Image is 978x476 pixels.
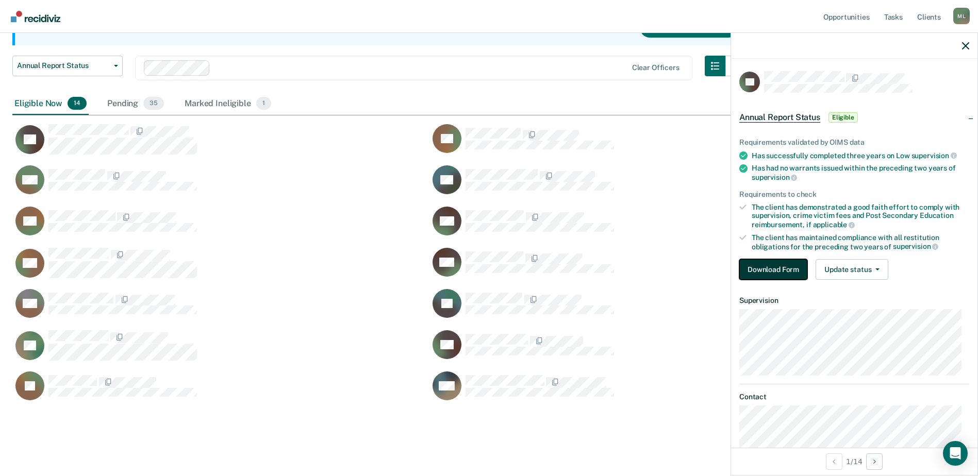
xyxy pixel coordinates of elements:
[12,165,429,206] div: CaseloadOpportunityCell-08973522
[17,61,110,70] span: Annual Report Status
[866,453,883,470] button: Next Opportunity
[739,393,969,401] dt: Contact
[429,165,847,206] div: CaseloadOpportunityCell-16934129
[731,101,977,134] div: Annual Report StatusEligible
[828,112,858,123] span: Eligible
[12,206,429,247] div: CaseloadOpportunityCell-07875506
[739,138,969,147] div: Requirements validated by OIMS data
[739,259,807,280] button: Download Form
[429,330,847,371] div: CaseloadOpportunityCell-10123182
[429,247,847,288] div: CaseloadOpportunityCell-17383950
[731,448,977,475] div: 1 / 14
[429,206,847,247] div: CaseloadOpportunityCell-07737962
[739,190,969,199] div: Requirements to check
[752,164,969,181] div: Has had no warrants issued within the preceding two years of
[752,233,969,251] div: The client has maintained compliance with all restitution obligations for the preceding two years of
[632,63,679,72] div: Clear officers
[752,151,969,160] div: Has successfully completed three years on Low
[429,288,847,330] div: CaseloadOpportunityCell-16423794
[953,8,970,24] button: Profile dropdown button
[143,97,164,110] span: 35
[813,220,855,229] span: applicable
[752,203,969,229] div: The client has demonstrated a good faith effort to comply with supervision, crime victim fees and...
[953,8,970,24] div: M L
[816,259,888,280] button: Update status
[12,288,429,330] div: CaseloadOpportunityCell-50069848
[429,124,847,165] div: CaseloadOpportunityCell-50536311
[911,151,957,160] span: supervision
[739,259,811,280] a: Navigate to form link
[68,97,87,110] span: 14
[12,93,89,115] div: Eligible Now
[739,296,969,305] dt: Supervision
[256,97,271,110] span: 1
[943,441,968,466] div: Open Intercom Messenger
[12,247,429,288] div: CaseloadOpportunityCell-08886277
[752,173,797,181] span: supervision
[12,330,429,371] div: CaseloadOpportunityCell-06001058
[429,371,847,412] div: CaseloadOpportunityCell-05453905
[739,112,820,123] span: Annual Report Status
[826,453,842,470] button: Previous Opportunity
[12,371,429,412] div: CaseloadOpportunityCell-16452976
[105,93,166,115] div: Pending
[12,124,429,165] div: CaseloadOpportunityCell-07975024
[183,93,273,115] div: Marked Ineligible
[11,11,60,22] img: Recidiviz
[893,242,938,250] span: supervision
